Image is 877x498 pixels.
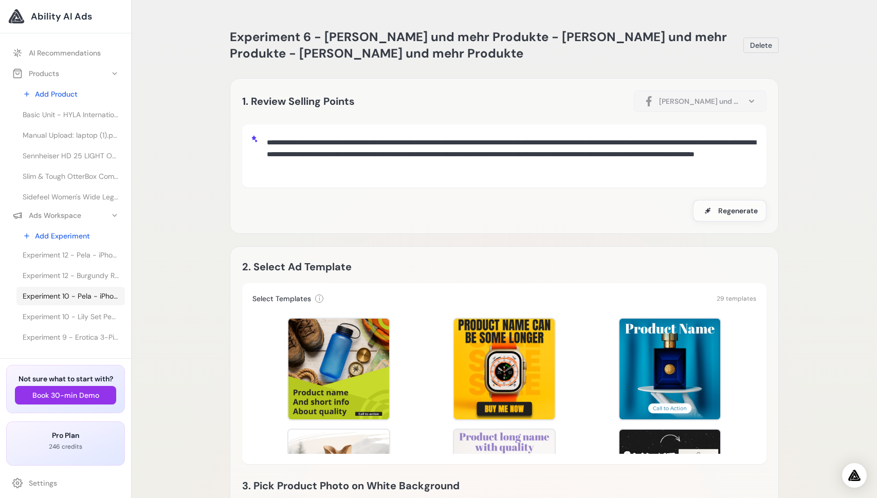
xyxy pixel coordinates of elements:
[750,40,772,50] span: Delete
[717,294,756,303] span: 29 templates
[16,227,125,245] a: Add Experiment
[31,9,92,24] span: Ability AI Ads
[6,64,125,83] button: Products
[16,287,125,305] a: Experiment 10 - Pela - iPhone, Google Pixel & Samsung Galaxy Phone Cases | Vacation Moments Colle...
[8,8,123,25] a: Ability AI Ads
[23,250,119,260] span: Experiment 12 - Pela - iPhone, Google Pixel & Samsung Galaxy Phone Cases | Vacation Moments Colle...
[743,38,779,53] button: Delete
[23,332,119,342] span: Experiment 9 - Erotica 3-Piece Set Black - Complete Fantasy
[16,85,125,103] a: Add Product
[6,474,125,492] a: Settings
[718,206,758,216] span: Regenerate
[842,463,867,488] div: Open Intercom Messenger
[23,151,119,161] span: Sennheiser HD 25 LIGHT On-Ear Fones de ouvido para DJ
[242,477,766,494] h2: 3. Pick Product Photo on White Background
[23,171,119,181] span: Slim & Tough OtterBox Commuter Case para iPhone 14 & 13 - INTO THE
[16,188,125,206] a: Sidefeel Women's Wide Leg Jeans High Waisted Strechy Raw Hem Zimbaplatinum Denim Pants at Amazon ...
[16,246,125,264] a: Experiment 12 - Pela - iPhone, Google Pixel & Samsung Galaxy Phone Cases | Vacation Moments Colle...
[242,259,504,275] h2: 2. Select Ad Template
[242,93,355,109] h2: 1. Review Selling Points
[16,328,125,346] a: Experiment 9 - Erotica 3-Piece Set Black - Complete Fantasy
[16,307,125,326] a: Experiment 10 - Lily Set Peach - Floral Romance Set - Lily Set Peach - Floral Romance Set
[23,311,119,322] span: Experiment 10 - Lily Set Peach - Floral Romance Set - Lily Set Peach - Floral Romance Set
[6,44,125,62] a: AI Recommendations
[319,294,320,303] span: i
[252,293,311,304] h3: Select Templates
[16,105,125,124] a: Basic Unit - HYLA International
[16,167,125,186] a: Slim & Tough OtterBox Commuter Case para iPhone 14 & 13 - INTO THE
[230,29,727,61] span: Experiment 6 - [PERSON_NAME] und mehr Produkte - [PERSON_NAME] und mehr Produkte - [PERSON_NAME] ...
[23,291,119,301] span: Experiment 10 - Pela - iPhone, Google Pixel & Samsung Galaxy Phone Cases | Vacation Moments Colle...
[6,206,125,225] button: Ads Workspace
[15,386,116,404] button: Book 30-min Demo
[15,442,116,451] p: 246 credits
[693,200,766,222] button: Regenerate
[659,96,741,106] span: [PERSON_NAME] und mehr Produkte
[23,270,119,281] span: Experiment 12 - Burgundy Red Backpack
[16,266,125,285] a: Experiment 12 - Burgundy Red Backpack
[23,130,119,140] span: Manual Upload: laptop (1).png
[23,192,119,202] span: Sidefeel Women's Wide Leg Jeans High Waisted Strechy Raw Hem Zimbaplatinum Denim Pants at Amazon ...
[12,68,59,79] div: Products
[16,126,125,144] a: Manual Upload: laptop (1).png
[23,109,119,120] span: Basic Unit - HYLA International
[15,374,116,384] h3: Not sure what to start with?
[16,146,125,165] a: Sennheiser HD 25 LIGHT On-Ear Fones de ouvido para DJ
[634,90,766,112] button: [PERSON_NAME] und mehr Produkte
[12,210,81,220] div: Ads Workspace
[15,430,116,440] h3: Pro Plan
